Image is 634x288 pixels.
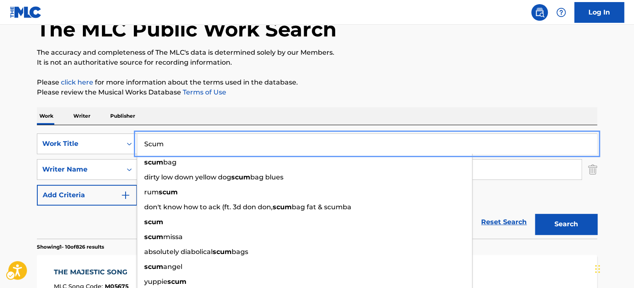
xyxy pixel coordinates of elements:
p: Showing 1 - 10 of 826 results [37,243,104,251]
strong: scum [144,263,163,271]
a: Terms of Use [181,88,226,96]
img: 9d2ae6d4665cec9f34b9.svg [121,190,131,200]
strong: scum [144,218,163,226]
div: On [122,134,137,154]
input: Search... [137,134,597,154]
p: The accuracy and completeness of The MLC's data is determined solely by our Members. [37,48,597,58]
div: Chat Widget [593,248,634,288]
p: It is not an authoritative source for recording information. [37,58,597,68]
p: Work [37,107,56,125]
strong: scum [213,248,232,256]
form: Search Form [37,133,597,239]
span: bag fat & scumba [292,203,351,211]
strong: scum [144,158,163,166]
p: Writer [71,107,93,125]
span: bag blues [250,173,283,181]
span: rum [144,188,159,196]
strong: scum [231,173,250,181]
button: Add Criteria [37,185,137,206]
p: Please for more information about the terms used in the database. [37,77,597,87]
div: Writer Name [42,165,117,174]
strong: scum [273,203,292,211]
strong: scum [159,188,178,196]
div: Drag [595,257,600,281]
img: MLC Logo [10,6,42,18]
span: bag [163,158,177,166]
img: Delete Criterion [588,159,597,180]
div: THE MAJESTIC SONG [54,267,131,277]
iframe: Hubspot Iframe [593,248,634,288]
p: Publisher [108,107,138,125]
div: Work Title [42,139,117,149]
a: Reset Search [477,213,531,231]
button: Search [535,214,597,235]
a: click here [61,78,93,86]
strong: scum [167,278,186,286]
span: dirty low down yellow dog [144,173,231,181]
span: angel [163,263,182,271]
span: absolutely diabolical [144,248,213,256]
img: help [556,7,566,17]
span: bags [232,248,248,256]
h1: The MLC Public Work Search [37,17,336,42]
a: Log In [574,2,624,23]
span: don't know how to ack (ft. 3d don don, [144,203,273,211]
img: search [535,7,544,17]
strong: scum [144,233,163,241]
p: Please review the Musical Works Database [37,87,597,97]
span: yuppie [144,278,167,286]
span: missa [163,233,183,241]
